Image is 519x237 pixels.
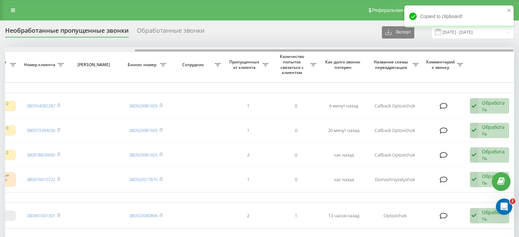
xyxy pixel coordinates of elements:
div: Необработанные пропущенные звонки [5,27,129,38]
td: 13 часов назад [320,204,367,227]
a: 380676010722 [27,176,55,182]
iframe: Intercom live chat [496,198,512,215]
span: [PERSON_NAME] [73,62,116,68]
a: 380502017875 [129,176,158,182]
a: 380978839690 [27,152,55,158]
span: Название схемы переадресации [371,59,413,70]
td: 0 [272,143,320,166]
td: 1 [272,204,320,227]
button: close [507,8,511,14]
span: Комментарий к звонку [426,59,457,70]
td: 6 минут назад [320,94,367,118]
td: 0 [272,168,320,191]
td: Callback Optovichok [367,94,422,118]
span: Пропущенных от клиента [228,59,262,70]
div: Обработать [482,124,505,137]
td: 0 [272,119,320,142]
span: 2 [510,198,515,204]
a: 380503981605 [129,127,158,133]
div: Обработать [482,148,505,161]
a: 380503580896 [129,212,158,219]
a: 380503981605 [129,103,158,109]
button: Экспорт [382,26,414,39]
a: 380954082287 [27,103,55,109]
span: Бизнес номер [125,62,160,68]
span: Номер клиента [23,62,58,68]
td: 26 минут назад [320,119,367,142]
td: 2 [224,204,272,227]
a: 380961601301 [27,212,55,219]
a: 380503981605 [129,152,158,158]
td: Domashniyzatyshok [367,168,422,191]
div: Обработанные звонки [137,27,204,38]
td: Callback Optovichok [367,119,422,142]
div: Обработать [482,173,505,186]
td: 1 [224,94,272,118]
td: Optovichok [367,204,422,227]
div: Обработать [482,209,505,222]
span: Количество попыток связаться с клиентом [275,54,310,75]
a: 380973394030 [27,127,55,133]
td: Callback Optovichok [367,143,422,166]
div: Copied to clipboard! [404,5,514,27]
td: 0 [272,94,320,118]
td: час назад [320,168,367,191]
td: 1 [224,168,272,191]
td: 2 [224,143,272,166]
td: час назад [320,143,367,166]
span: Сотрудник [173,62,215,68]
span: Как долго звонок потерян [325,59,362,70]
div: Обработать [482,100,505,113]
td: 1 [224,119,272,142]
span: Реферальная программа [372,8,428,13]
